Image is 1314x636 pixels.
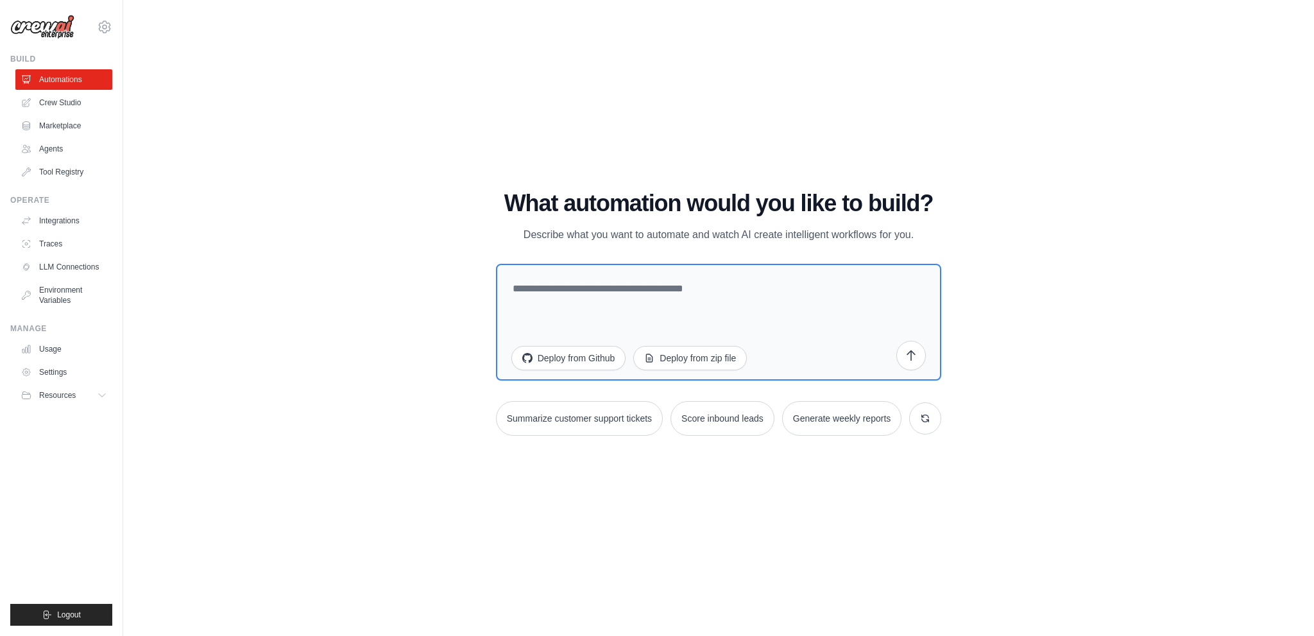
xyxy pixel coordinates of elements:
a: Integrations [15,211,112,231]
a: Usage [15,339,112,359]
button: Score inbound leads [670,401,774,436]
button: Deploy from zip file [633,346,747,370]
a: Agents [15,139,112,159]
button: Resources [15,385,112,406]
div: Operate [10,195,112,205]
p: Describe what you want to automate and watch AI create intelligent workflows for you. [503,227,934,243]
a: Environment Variables [15,280,112,311]
a: Tool Registry [15,162,112,182]
a: Automations [15,69,112,90]
span: Logout [57,610,81,620]
button: Deploy from Github [511,346,626,370]
img: Logo [10,15,74,39]
button: Logout [10,604,112,626]
a: Crew Studio [15,92,112,113]
div: Build [10,54,112,64]
a: Marketplace [15,116,112,136]
button: Summarize customer support tickets [496,401,663,436]
button: Generate weekly reports [782,401,902,436]
a: Traces [15,234,112,254]
a: Settings [15,362,112,382]
h1: What automation would you like to build? [496,191,942,216]
iframe: Chat Widget [1250,574,1314,636]
div: Manage [10,323,112,334]
a: LLM Connections [15,257,112,277]
span: Resources [39,390,76,400]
